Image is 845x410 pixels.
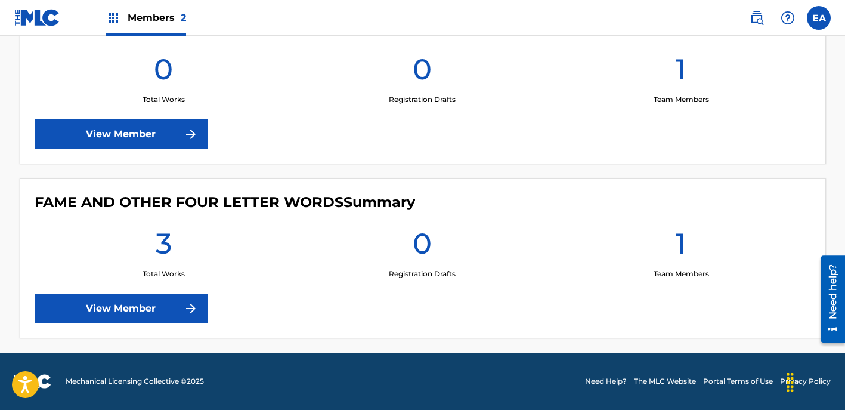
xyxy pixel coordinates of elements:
h1: 0 [154,51,173,94]
img: f7272a7cc735f4ea7f67.svg [184,301,198,316]
div: Help [776,6,800,30]
p: Team Members [654,269,709,279]
h1: 0 [413,226,432,269]
img: search [750,11,764,25]
p: Registration Drafts [389,94,456,105]
h1: 3 [156,226,172,269]
a: View Member [35,119,208,149]
h1: 1 [676,226,686,269]
h1: 1 [676,51,686,94]
img: Top Rightsholders [106,11,120,25]
a: View Member [35,294,208,323]
a: Portal Terms of Use [703,376,773,387]
span: Members [128,11,186,24]
a: Need Help? [585,376,627,387]
img: help [781,11,795,25]
p: Team Members [654,94,709,105]
span: 2 [181,12,186,23]
img: MLC Logo [14,9,60,26]
iframe: Resource Center [812,251,845,347]
img: f7272a7cc735f4ea7f67.svg [184,127,198,141]
div: User Menu [807,6,831,30]
a: Privacy Policy [780,376,831,387]
h4: FAME AND OTHER FOUR LETTER WORDS [35,193,415,211]
div: Drag [781,365,800,400]
span: Mechanical Licensing Collective © 2025 [66,376,204,387]
p: Registration Drafts [389,269,456,279]
p: Total Works [143,94,185,105]
p: Total Works [143,269,185,279]
iframe: Chat Widget [785,353,845,410]
img: logo [14,374,51,389]
a: The MLC Website [634,376,696,387]
h1: 0 [413,51,432,94]
a: Public Search [745,6,769,30]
